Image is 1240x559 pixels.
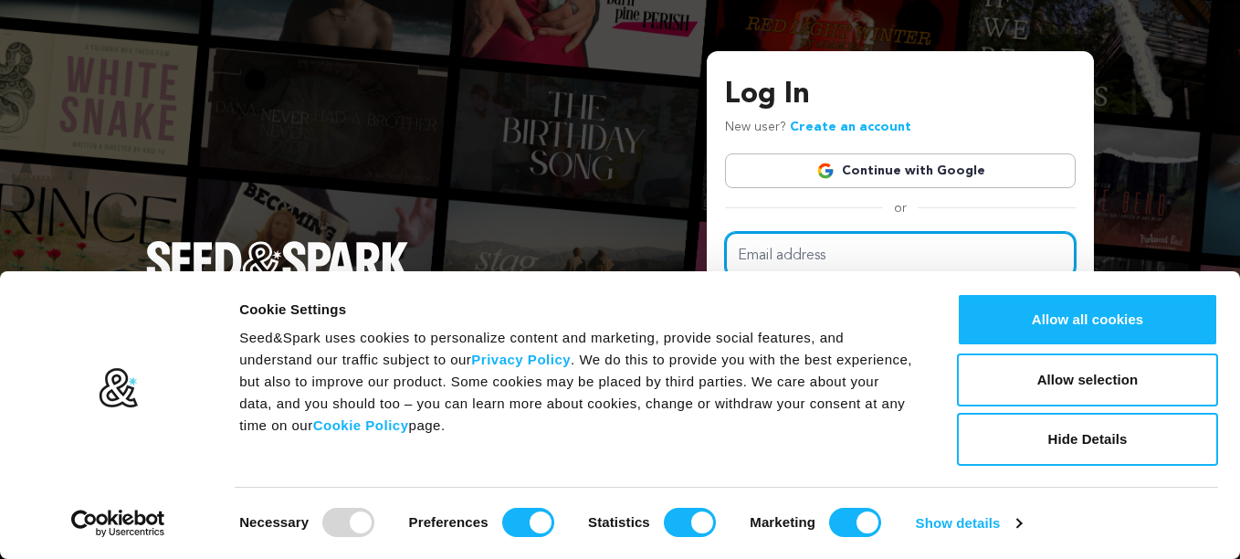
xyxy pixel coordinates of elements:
[725,232,1076,279] input: Email address
[750,514,815,530] strong: Marketing
[790,121,911,133] a: Create an account
[588,514,650,530] strong: Statistics
[725,153,1076,188] a: Continue with Google
[146,241,409,281] img: Seed&Spark Logo
[883,199,918,217] span: or
[725,73,1076,117] h3: Log In
[957,353,1218,406] button: Allow selection
[313,417,409,433] a: Cookie Policy
[725,117,911,139] p: New user?
[238,501,239,501] legend: Consent Selection
[957,413,1218,466] button: Hide Details
[409,514,489,530] strong: Preferences
[239,299,916,321] div: Cookie Settings
[957,293,1218,346] button: Allow all cookies
[239,327,916,437] div: Seed&Spark uses cookies to personalize content and marketing, provide social features, and unders...
[98,367,139,409] img: logo
[239,514,309,530] strong: Necessary
[471,352,571,367] a: Privacy Policy
[38,510,198,537] a: Usercentrics Cookiebot - opens in a new window
[146,241,409,318] a: Seed&Spark Homepage
[816,162,835,180] img: Google logo
[916,510,1022,537] a: Show details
